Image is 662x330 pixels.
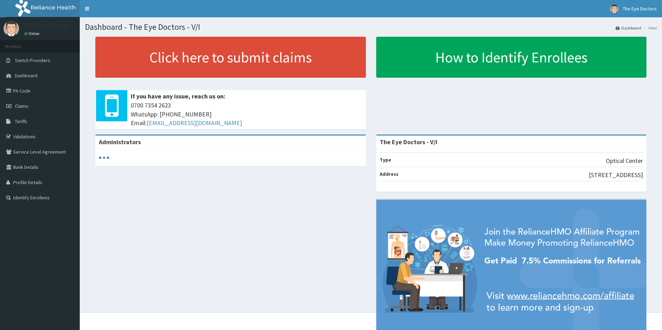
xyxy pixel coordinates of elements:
svg: audio-loading [99,153,109,163]
a: How to Identify Enrollees [376,37,647,78]
b: Type [380,157,391,163]
span: Tariffs [15,118,27,124]
p: Optical Center [606,156,643,165]
b: Administrators [99,138,141,146]
h1: Dashboard - The Eye Doctors - V/I [85,23,657,32]
b: If you have any issue, reach us on: [131,92,225,100]
img: User Image [610,5,619,13]
strong: The Eye Doctors - V/I [380,138,437,146]
li: Here [642,25,657,31]
b: Address [380,171,398,177]
p: [STREET_ADDRESS] [589,171,643,180]
span: Switch Providers [15,57,50,63]
a: Click here to submit claims [95,37,366,78]
span: Claims [15,103,28,109]
span: 0700 7354 2623 WhatsApp: [PHONE_NUMBER] Email: [131,101,362,128]
a: Dashboard [616,25,641,31]
a: Online [24,31,41,36]
a: [EMAIL_ADDRESS][DOMAIN_NAME] [147,119,242,127]
span: Dashboard [15,72,37,79]
span: The Eye Doctors [623,6,657,12]
p: The Eye Doctors [24,23,69,29]
img: User Image [3,21,19,36]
